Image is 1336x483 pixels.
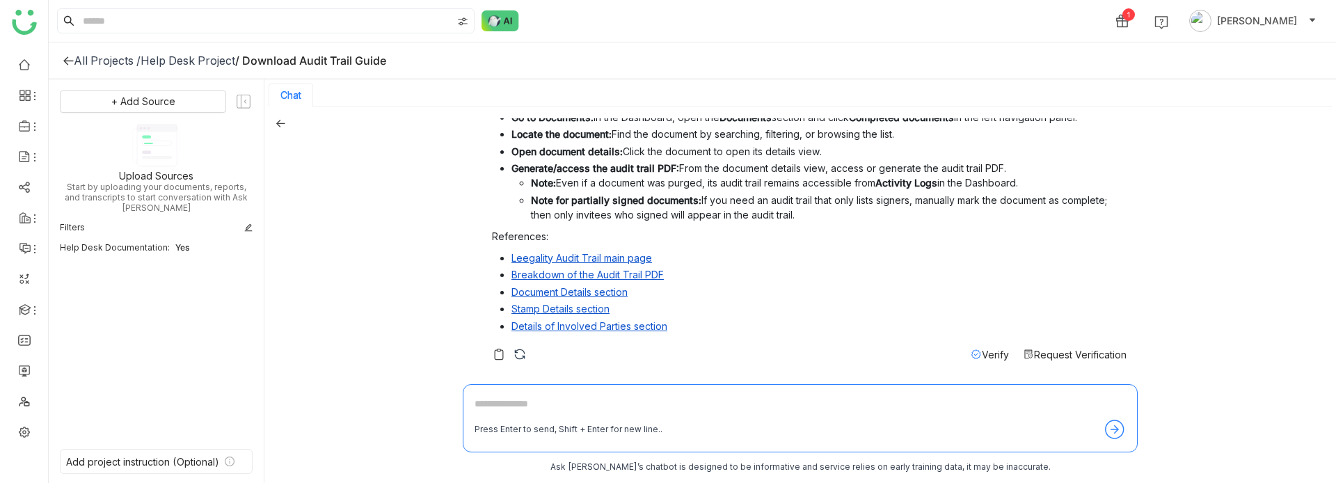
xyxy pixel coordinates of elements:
[511,286,628,298] a: Document Details section
[1154,15,1168,29] img: help.svg
[511,111,594,123] strong: Go to Documents:
[492,347,506,361] img: copy-askbuddy.svg
[463,461,1138,474] div: Ask [PERSON_NAME]’s chatbot is designed to be informative and service relies on early training da...
[280,90,301,101] button: Chat
[60,90,226,113] button: + Add Source
[66,456,219,468] div: Add project instruction (Optional)
[511,269,664,280] a: Breakdown of the Audit Trail PDF
[12,10,37,35] img: logo
[511,252,652,264] a: Leegality Audit Trail main page
[1189,10,1211,32] img: avatar
[511,145,623,157] strong: Open document details:
[511,144,1127,159] li: Click the document to open its details view.
[111,94,175,109] span: + Add Source
[1034,349,1127,361] span: Request Verification
[511,127,1127,141] li: Find the document by searching, filtering, or browsing the list.
[457,16,468,27] img: search-type.svg
[475,423,662,436] div: Press Enter to send, Shift + Enter for new line..
[119,170,193,182] div: Upload Sources
[511,320,667,332] a: Details of Involved Parties section
[141,54,235,68] div: Help Desk Project
[175,242,253,253] div: Yes
[1186,10,1319,32] button: [PERSON_NAME]
[60,221,85,234] div: Filters
[511,128,612,140] strong: Locate the document:
[531,177,556,189] strong: Note:
[875,177,937,189] strong: Activity Logs
[531,175,1127,190] li: Even if a document was purged, its audit trail remains accessible from in the Dashboard.
[511,162,679,174] strong: Generate/access the audit trail PDF:
[982,349,1009,361] span: Verify
[1217,13,1297,29] span: [PERSON_NAME]
[60,182,253,213] div: Start by uploading your documents, reports, and transcripts to start conversation with Ask [PERSO...
[74,54,141,68] div: All Projects /
[511,161,1127,222] li: From the document details view, access or generate the audit trail PDF.
[511,303,610,315] a: Stamp Details section
[60,242,170,253] div: Help Desk Documentation:
[492,229,1127,244] p: References:
[482,10,519,31] img: ask-buddy-normal.svg
[1122,8,1135,21] div: 1
[719,111,772,123] strong: Documents
[513,347,527,361] img: regenerate-askbuddy.svg
[849,111,954,123] strong: Completed documents
[235,54,386,68] div: / Download Audit Trail Guide
[531,193,1127,222] li: If you need an audit trail that only lists signers, manually mark the document as complete; then ...
[531,194,701,206] strong: Note for partially signed documents:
